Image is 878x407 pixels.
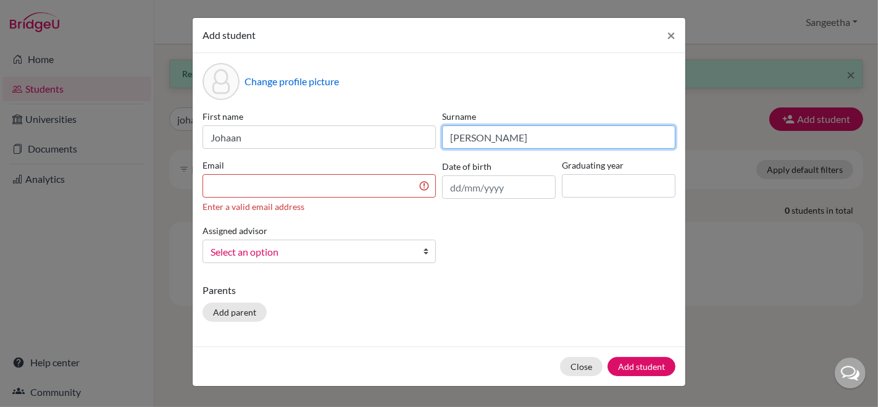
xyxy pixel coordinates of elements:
[560,357,603,376] button: Close
[203,303,267,322] button: Add parent
[442,175,556,199] input: dd/mm/yyyy
[608,357,675,376] button: Add student
[442,110,675,123] label: Surname
[211,244,412,260] span: Select an option
[203,200,436,213] div: Enter a valid email address
[203,110,436,123] label: First name
[203,29,256,41] span: Add student
[203,283,675,298] p: Parents
[667,26,675,44] span: ×
[28,9,53,20] span: Help
[657,18,685,52] button: Close
[203,224,267,237] label: Assigned advisor
[562,159,675,172] label: Graduating year
[203,159,436,172] label: Email
[203,63,240,100] div: Profile picture
[442,160,491,173] label: Date of birth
